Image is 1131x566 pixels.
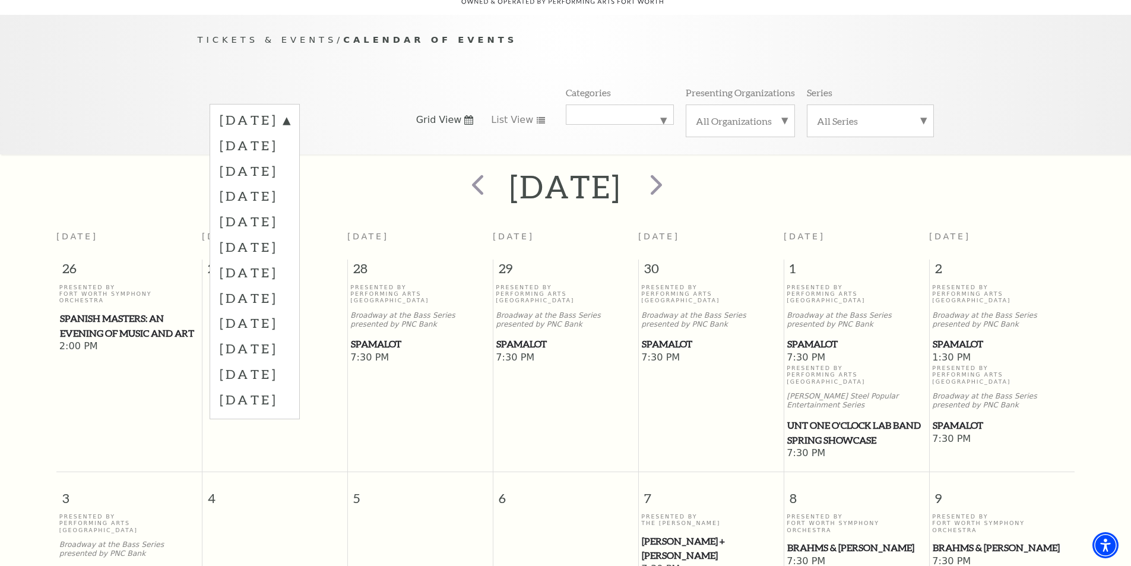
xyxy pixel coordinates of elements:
[351,337,489,352] span: Spamalot
[491,113,533,127] span: List View
[932,365,1072,385] p: Presented By Performing Arts [GEOGRAPHIC_DATA]
[807,86,832,99] p: Series
[496,284,635,304] p: Presented By Performing Arts [GEOGRAPHIC_DATA]
[787,365,926,385] p: Presented By Performing Arts [GEOGRAPHIC_DATA]
[202,232,243,241] span: [DATE]
[56,472,202,513] span: 3
[784,260,929,283] span: 1
[639,260,784,283] span: 30
[350,352,490,365] span: 7:30 PM
[496,337,635,352] a: Spamalot
[56,260,202,283] span: 26
[639,472,784,513] span: 7
[787,447,926,460] span: 7:30 PM
[60,311,198,340] span: Spanish Masters: An Evening of Music and Art
[220,234,290,260] label: [DATE]
[641,534,781,563] a: Tessa Lark + Misha Namirovsky
[932,392,1072,410] p: Broadway at the Bass Series presented by PNC Bank
[696,115,785,127] label: All Organizations
[220,387,290,412] label: [DATE]
[686,86,795,99] p: Presenting Organizations
[416,113,462,127] span: Grid View
[220,310,290,336] label: [DATE]
[220,208,290,234] label: [DATE]
[932,352,1072,365] span: 1:30 PM
[930,472,1075,513] span: 9
[932,311,1072,329] p: Broadway at the Bass Series presented by PNC Bank
[496,311,635,329] p: Broadway at the Bass Series presented by PNC Bank
[202,260,347,283] span: 27
[1092,532,1119,558] div: Accessibility Menu
[350,311,490,329] p: Broadway at the Bass Series presented by PNC Bank
[198,34,337,45] span: Tickets & Events
[59,340,199,353] span: 2:00 PM
[347,232,389,241] span: [DATE]
[787,513,926,533] p: Presented By Fort Worth Symphony Orchestra
[787,392,926,410] p: [PERSON_NAME] Steel Popular Entertainment Series
[787,352,926,365] span: 7:30 PM
[220,111,290,132] label: [DATE]
[493,260,638,283] span: 29
[787,540,926,555] span: Brahms & [PERSON_NAME]
[220,336,290,361] label: [DATE]
[930,260,1075,283] span: 2
[220,260,290,285] label: [DATE]
[641,337,781,352] a: Spamalot
[932,418,1072,433] a: Spamalot
[932,284,1072,304] p: Presented By Performing Arts [GEOGRAPHIC_DATA]
[932,433,1072,446] span: 7:30 PM
[455,166,498,208] button: prev
[929,232,971,241] span: [DATE]
[787,337,926,352] a: Spamalot
[787,418,926,447] span: UNT One O'Clock Lab Band Spring Showcase
[933,540,1071,555] span: Brahms & [PERSON_NAME]
[932,513,1072,533] p: Presented By Fort Worth Symphony Orchestra
[787,418,926,447] a: UNT One O'Clock Lab Band Spring Showcase
[642,534,780,563] span: [PERSON_NAME] + [PERSON_NAME]
[784,472,929,513] span: 8
[496,352,635,365] span: 7:30 PM
[641,352,781,365] span: 7:30 PM
[784,232,825,241] span: [DATE]
[348,472,493,513] span: 5
[641,311,781,329] p: Broadway at the Bass Series presented by PNC Bank
[817,115,924,127] label: All Series
[638,232,680,241] span: [DATE]
[56,232,98,241] span: [DATE]
[220,132,290,158] label: [DATE]
[198,33,934,48] p: /
[932,337,1072,352] a: Spamalot
[932,540,1072,555] a: Brahms & Dvorak
[348,260,493,283] span: 28
[350,337,490,352] a: Spamalot
[220,183,290,208] label: [DATE]
[787,540,926,555] a: Brahms & Dvorak
[220,285,290,311] label: [DATE]
[493,472,638,513] span: 6
[59,540,199,558] p: Broadway at the Bass Series presented by PNC Bank
[202,472,347,513] span: 4
[59,513,199,533] p: Presented By Performing Arts [GEOGRAPHIC_DATA]
[496,337,635,352] span: Spamalot
[220,158,290,184] label: [DATE]
[642,337,780,352] span: Spamalot
[787,337,926,352] span: Spamalot
[509,167,622,205] h2: [DATE]
[787,284,926,304] p: Presented By Performing Arts [GEOGRAPHIC_DATA]
[641,284,781,304] p: Presented By Performing Arts [GEOGRAPHIC_DATA]
[350,284,490,304] p: Presented By Performing Arts [GEOGRAPHIC_DATA]
[59,311,199,340] a: Spanish Masters: An Evening of Music and Art
[59,284,199,304] p: Presented By Fort Worth Symphony Orchestra
[343,34,517,45] span: Calendar of Events
[641,513,781,527] p: Presented By The [PERSON_NAME]
[493,232,534,241] span: [DATE]
[633,166,676,208] button: next
[566,86,611,99] p: Categories
[787,311,926,329] p: Broadway at the Bass Series presented by PNC Bank
[220,361,290,387] label: [DATE]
